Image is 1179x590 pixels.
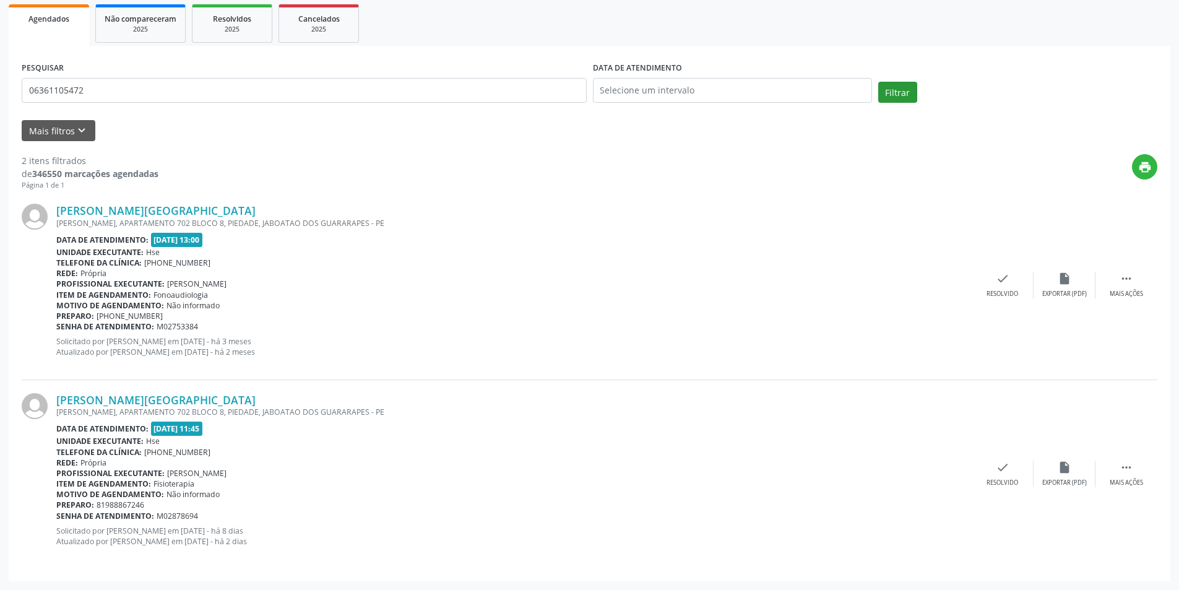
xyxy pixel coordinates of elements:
[1042,290,1087,298] div: Exportar (PDF)
[22,154,158,167] div: 2 itens filtrados
[878,82,917,103] button: Filtrar
[56,279,165,289] b: Profissional executante:
[144,447,210,458] span: [PHONE_NUMBER]
[97,500,144,510] span: 81988867246
[1120,272,1133,285] i: 
[56,500,94,510] b: Preparo:
[22,167,158,180] div: de
[56,436,144,446] b: Unidade executante:
[22,393,48,419] img: img
[151,233,203,247] span: [DATE] 13:00
[56,311,94,321] b: Preparo:
[56,407,972,417] div: [PERSON_NAME], APARTAMENTO 702 BLOCO 8, PIEDADE, JABOATAO DOS GUARARAPES - PE
[146,436,160,446] span: Hse
[22,78,587,103] input: Nome, código do beneficiário ou CPF
[987,290,1018,298] div: Resolvido
[56,321,154,332] b: Senha de atendimento:
[56,511,154,521] b: Senha de atendimento:
[153,479,194,489] span: Fisioterapia
[56,336,972,357] p: Solicitado por [PERSON_NAME] em [DATE] - há 3 meses Atualizado por [PERSON_NAME] em [DATE] - há 2...
[56,458,78,468] b: Rede:
[80,268,106,279] span: Própria
[166,489,220,500] span: Não informado
[1058,272,1071,285] i: insert_drive_file
[1110,479,1143,487] div: Mais ações
[288,25,350,34] div: 2025
[56,218,972,228] div: [PERSON_NAME], APARTAMENTO 702 BLOCO 8, PIEDADE, JABOATAO DOS GUARARAPES - PE
[22,120,95,142] button: Mais filtroskeyboard_arrow_down
[166,300,220,311] span: Não informado
[1120,461,1133,474] i: 
[1132,154,1157,180] button: print
[146,247,160,258] span: Hse
[56,393,256,407] a: [PERSON_NAME][GEOGRAPHIC_DATA]
[56,526,972,547] p: Solicitado por [PERSON_NAME] em [DATE] - há 8 dias Atualizado por [PERSON_NAME] em [DATE] - há 2 ...
[151,422,203,436] span: [DATE] 11:45
[593,59,682,78] label: DATA DE ATENDIMENTO
[56,235,149,245] b: Data de atendimento:
[97,311,163,321] span: [PHONE_NUMBER]
[56,447,142,458] b: Telefone da clínica:
[298,14,340,24] span: Cancelados
[105,14,176,24] span: Não compareceram
[593,78,872,103] input: Selecione um intervalo
[80,458,106,468] span: Própria
[56,290,151,300] b: Item de agendamento:
[144,258,210,268] span: [PHONE_NUMBER]
[56,247,144,258] b: Unidade executante:
[56,423,149,434] b: Data de atendimento:
[56,204,256,217] a: [PERSON_NAME][GEOGRAPHIC_DATA]
[167,468,227,479] span: [PERSON_NAME]
[996,272,1009,285] i: check
[56,489,164,500] b: Motivo de agendamento:
[213,14,251,24] span: Resolvidos
[28,14,69,24] span: Agendados
[157,511,198,521] span: M02878694
[987,479,1018,487] div: Resolvido
[56,268,78,279] b: Rede:
[996,461,1009,474] i: check
[201,25,263,34] div: 2025
[56,258,142,268] b: Telefone da clínica:
[32,168,158,180] strong: 346550 marcações agendadas
[56,479,151,489] b: Item de agendamento:
[167,279,227,289] span: [PERSON_NAME]
[157,321,198,332] span: M02753384
[75,124,89,137] i: keyboard_arrow_down
[105,25,176,34] div: 2025
[1042,479,1087,487] div: Exportar (PDF)
[56,468,165,479] b: Profissional executante:
[22,180,158,191] div: Página 1 de 1
[22,59,64,78] label: PESQUISAR
[22,204,48,230] img: img
[153,290,208,300] span: Fonoaudiologia
[1138,160,1152,174] i: print
[1110,290,1143,298] div: Mais ações
[56,300,164,311] b: Motivo de agendamento:
[1058,461,1071,474] i: insert_drive_file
